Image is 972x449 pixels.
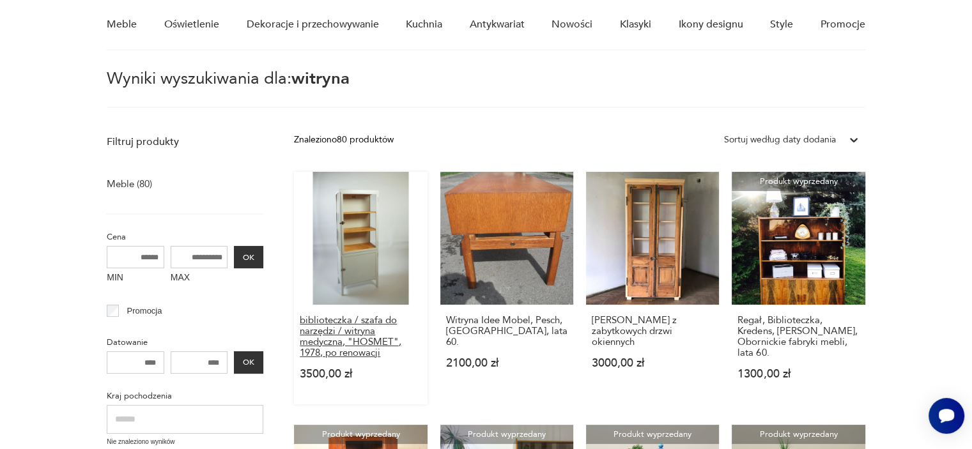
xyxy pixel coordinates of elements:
[300,369,421,379] p: 3500,00 zł
[446,358,567,369] p: 2100,00 zł
[929,398,964,434] iframe: Smartsupp widget button
[592,315,713,347] h3: [PERSON_NAME] z zabytkowych drzwi okiennych
[107,268,164,289] label: MIN
[737,315,859,358] h3: Regał, Biblioteczka, Kredens, [PERSON_NAME], Obornickie fabryki mebli, lata 60.
[724,133,836,147] div: Sortuj według daty dodania
[294,133,394,147] div: Znaleziono 80 produktów
[586,172,719,404] a: Witryna stworzona z zabytkowych drzwi okiennych[PERSON_NAME] z zabytkowych drzwi okiennych3000,00 zł
[107,335,263,349] p: Datowanie
[107,437,263,447] p: Nie znaleziono wyników
[107,135,263,149] p: Filtruj produkty
[234,351,263,374] button: OK
[300,315,421,358] h3: biblioteczka / szafa do narzędzi / witryna medyczna, "HOSMET", 1978, po renowacji
[107,175,152,193] a: Meble (80)
[732,172,865,404] a: Produkt wyprzedanyRegał, Biblioteczka, Kredens, Witryna, Obornickie fabryki mebli, lata 60.Regał,...
[737,369,859,379] p: 1300,00 zł
[592,358,713,369] p: 3000,00 zł
[171,268,228,289] label: MAX
[127,304,162,318] p: Promocja
[107,230,263,244] p: Cena
[107,71,865,108] p: Wyniki wyszukiwania dla:
[294,172,427,404] a: biblioteczka / szafa do narzędzi / witryna medyczna, "HOSMET", 1978, po renowacjibiblioteczka / s...
[446,315,567,347] h3: Witryna Idee Mobel, Pesch, [GEOGRAPHIC_DATA], lata 60.
[440,172,573,404] a: Witryna Idee Mobel, Pesch, Niemcy, lata 60.Witryna Idee Mobel, Pesch, [GEOGRAPHIC_DATA], lata 60....
[107,389,263,403] p: Kraj pochodzenia
[234,246,263,268] button: OK
[291,67,350,90] span: witryna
